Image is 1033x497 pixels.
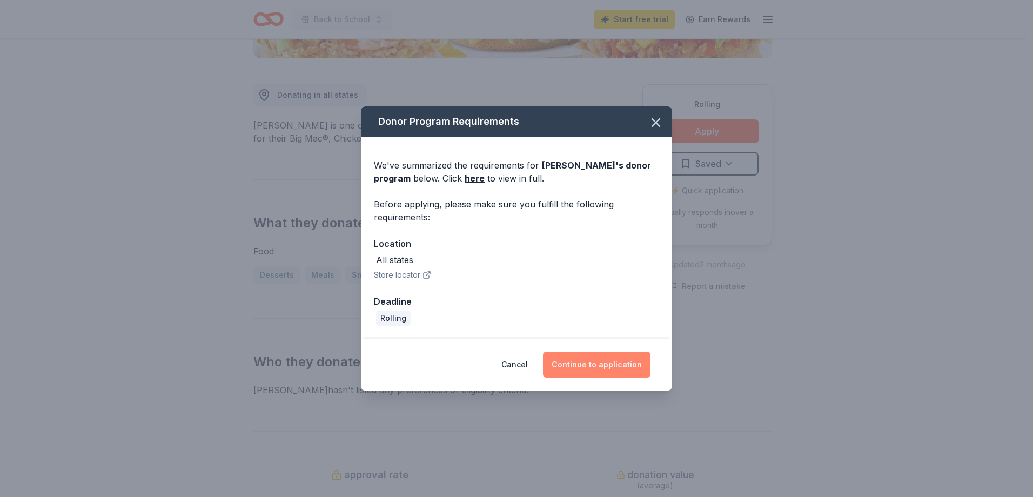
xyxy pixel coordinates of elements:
[376,253,413,266] div: All states
[543,352,650,378] button: Continue to application
[374,159,659,185] div: We've summarized the requirements for below. Click to view in full.
[374,237,659,251] div: Location
[465,172,485,185] a: here
[374,294,659,308] div: Deadline
[501,352,528,378] button: Cancel
[374,268,431,281] button: Store locator
[376,311,411,326] div: Rolling
[374,198,659,224] div: Before applying, please make sure you fulfill the following requirements:
[361,106,672,137] div: Donor Program Requirements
